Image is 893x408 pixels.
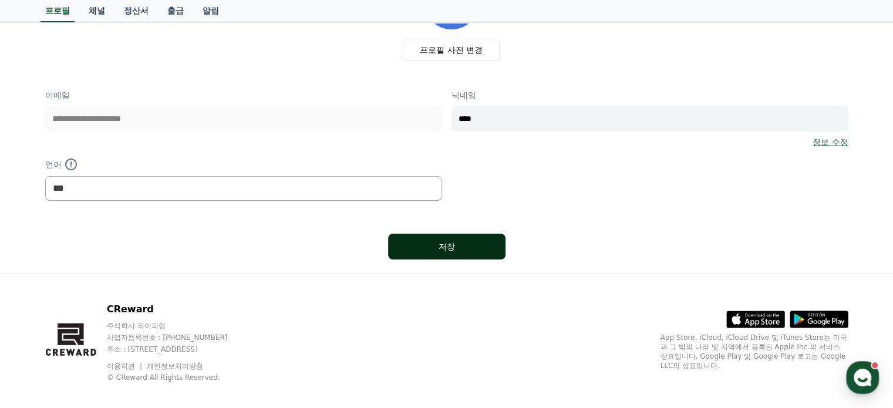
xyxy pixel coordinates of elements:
[107,345,250,354] p: 주소 : [STREET_ADDRESS]
[403,39,500,61] label: 프로필 사진 변경
[37,328,44,338] span: 홈
[412,241,482,252] div: 저장
[107,321,250,331] p: 주식회사 와이피랩
[45,157,442,171] p: 언어
[147,362,203,370] a: 개인정보처리방침
[77,311,151,340] a: 대화
[661,333,848,370] p: App Store, iCloud, iCloud Drive 및 iTunes Store는 미국과 그 밖의 나라 및 지역에서 등록된 Apple Inc.의 서비스 상표입니다. Goo...
[45,89,442,101] p: 이메일
[107,329,122,338] span: 대화
[151,311,225,340] a: 설정
[451,89,848,101] p: 닉네임
[107,373,250,382] p: © CReward All Rights Reserved.
[107,362,144,370] a: 이용약관
[813,136,848,148] a: 정보 수정
[181,328,196,338] span: 설정
[107,333,250,342] p: 사업자등록번호 : [PHONE_NUMBER]
[4,311,77,340] a: 홈
[107,302,250,316] p: CReward
[388,234,506,259] button: 저장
